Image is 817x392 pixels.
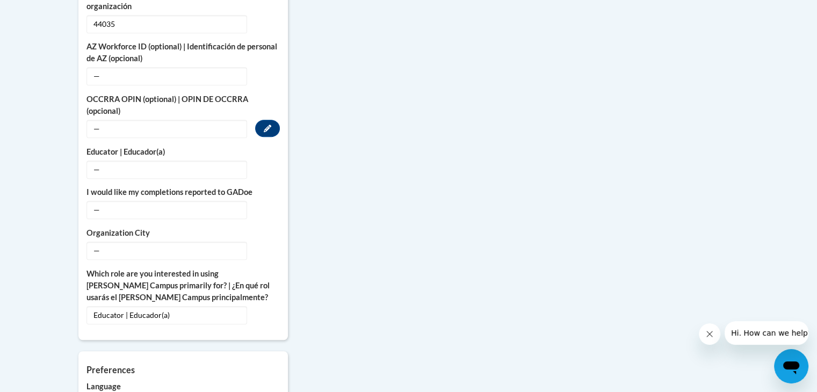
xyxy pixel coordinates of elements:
[725,321,808,345] iframe: Message from company
[86,15,247,33] span: 44035
[86,306,247,324] span: Educator | Educador(a)
[86,41,280,64] label: AZ Workforce ID (optional) | Identificación de personal de AZ (opcional)
[86,365,280,375] h5: Preferences
[6,8,87,16] span: Hi. How can we help?
[699,323,720,345] iframe: Close message
[86,186,280,198] label: I would like my completions reported to GADoe
[86,161,247,179] span: —
[86,268,280,303] label: Which role are you interested in using [PERSON_NAME] Campus primarily for? | ¿En qué rol usarás e...
[86,120,247,138] span: —
[774,349,808,383] iframe: Button to launch messaging window
[86,227,280,239] label: Organization City
[86,201,247,219] span: —
[86,242,247,260] span: —
[86,146,280,158] label: Educator | Educador(a)
[86,93,280,117] label: OCCRRA OPIN (optional) | OPIN DE OCCRRA (opcional)
[86,67,247,85] span: —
